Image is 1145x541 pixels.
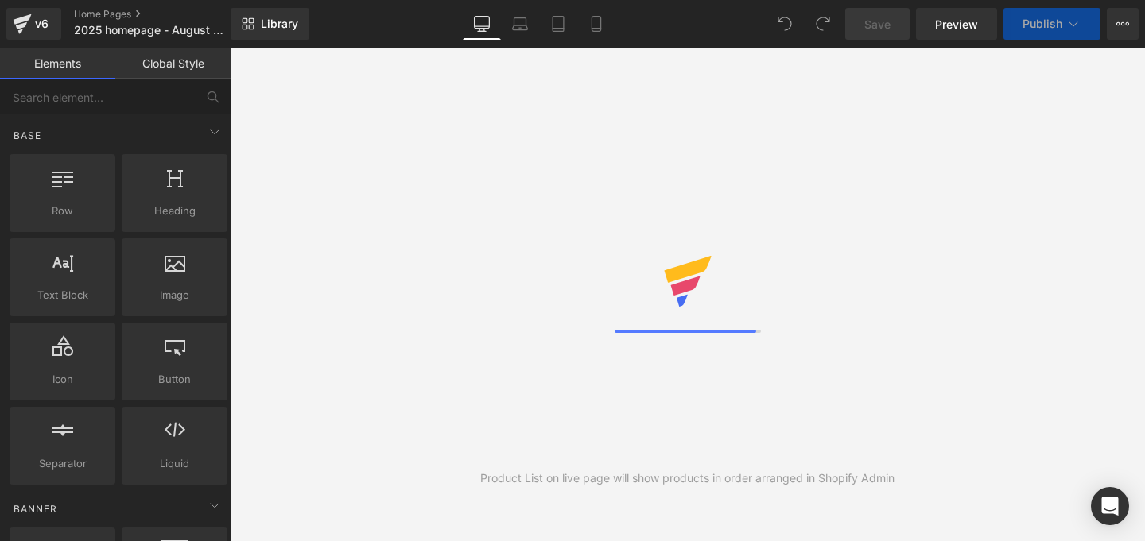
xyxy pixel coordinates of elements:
[1023,17,1062,30] span: Publish
[14,371,111,388] span: Icon
[501,8,539,40] a: Laptop
[539,8,577,40] a: Tablet
[14,203,111,219] span: Row
[864,16,891,33] span: Save
[463,8,501,40] a: Desktop
[807,8,839,40] button: Redo
[126,203,223,219] span: Heading
[480,470,895,487] div: Product List on live page will show products in order arranged in Shopify Admin
[935,16,978,33] span: Preview
[231,8,309,40] a: New Library
[126,287,223,303] span: Image
[1003,8,1100,40] button: Publish
[1107,8,1139,40] button: More
[14,287,111,303] span: Text Block
[1091,487,1129,525] div: Open Intercom Messenger
[74,8,257,21] a: Home Pages
[769,8,801,40] button: Undo
[14,455,111,472] span: Separator
[12,128,43,143] span: Base
[126,371,223,388] span: Button
[577,8,615,40] a: Mobile
[32,14,52,34] div: v6
[6,8,61,40] a: v6
[74,24,227,37] span: 2025 homepage - August Sale
[115,48,231,79] a: Global Style
[261,17,298,31] span: Library
[12,501,59,516] span: Banner
[126,455,223,472] span: Liquid
[916,8,997,40] a: Preview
